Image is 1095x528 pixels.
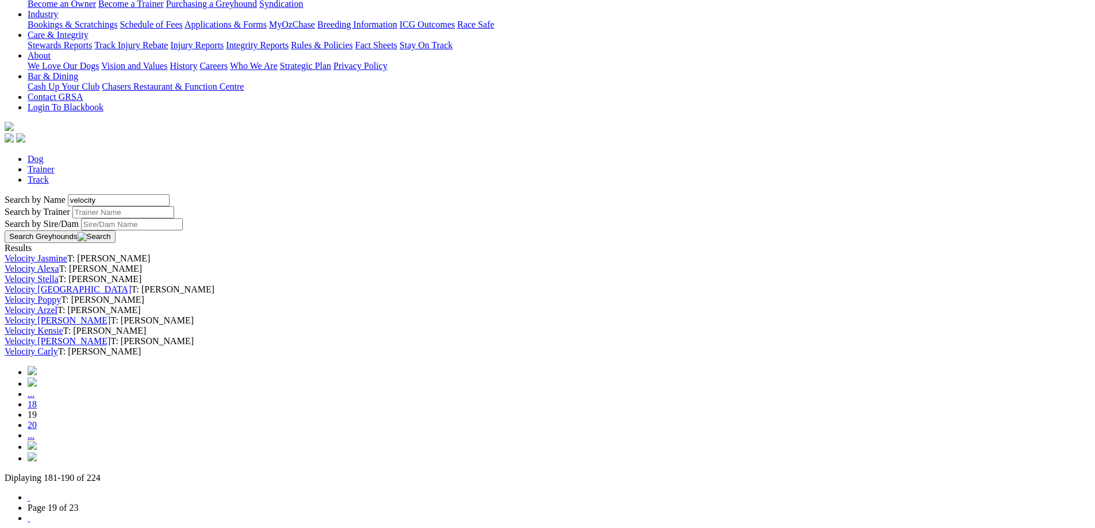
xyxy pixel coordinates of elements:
[78,232,111,241] img: Search
[28,40,92,50] a: Stewards Reports
[28,92,83,102] a: Contact GRSA
[333,61,387,71] a: Privacy Policy
[199,61,228,71] a: Careers
[28,389,34,399] a: ...
[72,206,174,218] input: Search by Trainer name
[457,20,494,29] a: Race Safe
[355,40,397,50] a: Fact Sheets
[5,122,14,131] img: logo-grsa-white.png
[28,30,89,40] a: Care & Integrity
[5,284,131,294] a: Velocity [GEOGRAPHIC_DATA]
[28,377,37,387] img: chevron-left-pager-blue.svg
[5,230,116,243] button: Search Greyhounds
[28,503,78,512] a: Page 19 of 23
[28,61,1090,71] div: About
[28,20,117,29] a: Bookings & Scratchings
[226,40,289,50] a: Integrity Reports
[291,40,353,50] a: Rules & Policies
[28,154,44,164] a: Dog
[5,264,1090,274] div: T: [PERSON_NAME]
[5,326,1090,336] div: T: [PERSON_NAME]
[5,133,14,142] img: facebook.svg
[28,51,51,60] a: About
[81,218,183,230] input: Search by Sire/Dam name
[28,420,37,430] a: 20
[170,61,197,71] a: History
[5,305,1090,315] div: T: [PERSON_NAME]
[28,61,99,71] a: We Love Our Dogs
[5,346,58,356] a: Velocity Carly
[399,40,452,50] a: Stay On Track
[16,133,25,142] img: twitter.svg
[28,40,1090,51] div: Care & Integrity
[5,219,79,229] label: Search by Sire/Dam
[5,274,1090,284] div: T: [PERSON_NAME]
[68,194,170,206] input: Search by Greyhound name
[5,284,1090,295] div: T: [PERSON_NAME]
[28,175,49,184] a: Track
[5,295,61,305] a: Velocity Poppy
[5,295,1090,305] div: T: [PERSON_NAME]
[28,452,37,461] img: chevrons-right-pager-blue.svg
[5,253,67,263] a: Velocity Jasmine
[5,346,1090,357] div: T: [PERSON_NAME]
[101,61,167,71] a: Vision and Values
[28,9,58,19] a: Industry
[5,243,1090,253] div: Results
[5,336,110,346] a: Velocity [PERSON_NAME]
[5,264,59,273] a: Velocity Alexa
[5,195,66,205] label: Search by Name
[94,40,168,50] a: Track Injury Rebate
[5,326,63,336] a: Velocity Kensie
[5,473,1090,483] p: Diplaying 181-190 of 224
[5,315,1090,326] div: T: [PERSON_NAME]
[102,82,244,91] a: Chasers Restaurant & Function Centre
[317,20,397,29] a: Breeding Information
[28,82,1090,92] div: Bar & Dining
[5,207,70,217] label: Search by Trainer
[28,82,99,91] a: Cash Up Your Club
[120,20,182,29] a: Schedule of Fees
[28,430,34,440] a: ...
[280,61,331,71] a: Strategic Plan
[28,399,37,409] a: 18
[28,164,55,174] a: Trainer
[5,274,59,284] a: Velocity Stella
[5,336,1090,346] div: T: [PERSON_NAME]
[230,61,278,71] a: Who We Are
[28,102,103,112] a: Login To Blackbook
[269,20,315,29] a: MyOzChase
[185,20,267,29] a: Applications & Forms
[5,305,57,315] a: Velocity Arzel
[5,253,1090,264] div: T: [PERSON_NAME]
[5,315,110,325] a: Velocity [PERSON_NAME]
[28,20,1090,30] div: Industry
[399,20,455,29] a: ICG Outcomes
[28,410,37,419] span: 19
[28,366,37,375] img: chevrons-left-pager-blue.svg
[170,40,224,50] a: Injury Reports
[28,71,78,81] a: Bar & Dining
[28,441,37,450] img: chevron-right-pager-blue.svg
